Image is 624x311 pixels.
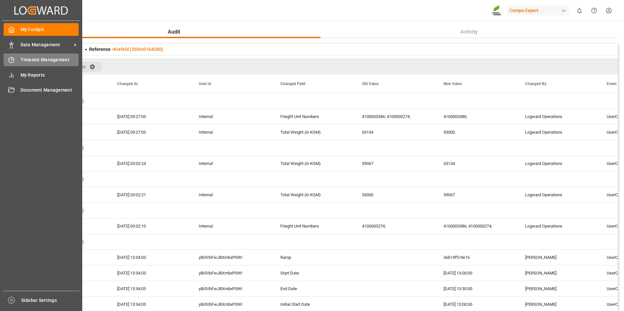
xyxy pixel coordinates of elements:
span: Audit [165,28,183,36]
button: Help Center [587,3,601,18]
div: 59067 [436,187,517,202]
span: Timeslot Management [21,56,79,63]
div: 65134 [436,156,517,171]
a: My Cockpit [4,23,79,36]
div: Internal [191,187,273,202]
div: Total Weight (in KGM) [273,187,354,202]
div: Internal [191,156,273,171]
div: [DATE] 13:54:03 [109,265,191,281]
img: Screenshot%202023-09-29%20at%2010.02.21.png_1712312052.png [492,5,502,16]
div: Total Weight (in KGM) [273,156,354,171]
div: 4100003386; 4100000274; [354,109,436,124]
div: Logward Operations [517,109,599,124]
div: Frieght Unit Numbers [273,109,354,124]
button: show 0 new notifications [572,3,587,18]
div: 65134 [354,125,436,140]
div: [DATE] 03:02:21 [109,187,191,202]
div: Total Weight (in KGM) [273,125,354,140]
div: Frieght Unit Numbers [273,218,354,234]
div: yBi3VbFwJBXmbxP0WI [191,265,273,281]
span: Reference - [89,47,163,52]
span: Activity [458,28,480,36]
div: Logward Operations [517,125,599,140]
div: [DATE] 13:54:03 [109,250,191,265]
div: 59067 [354,156,436,171]
div: [DATE] 13:54:03 [109,281,191,296]
button: Activity [320,26,618,38]
span: Changed Field [280,81,305,86]
div: 53000 [354,187,436,202]
div: [PERSON_NAME] [517,265,599,281]
div: [DATE] 13:00:00 [436,265,517,281]
button: Audit [28,26,320,38]
div: [DATE] 13:30:00 [436,281,517,296]
div: [PERSON_NAME] [517,250,599,265]
a: My Reports [4,68,79,81]
div: Logward Operations [517,218,599,234]
span: New Value [444,81,462,86]
span: Sidebar Settings [21,297,80,304]
div: Internal [191,109,273,124]
div: [DATE] 03:02:10 [109,218,191,234]
div: yBi3VbFwJBXmbxP0WI [191,281,273,296]
div: Compo Expert [507,6,569,15]
a: Krefeld (2bfec01b4280) [114,47,163,52]
div: [DATE] 03:02:24 [109,156,191,171]
div: Start Date [273,265,354,281]
div: Logward Operations [517,187,599,202]
div: [DATE] 09:27:03 [109,109,191,124]
span: Data Management [21,41,72,48]
div: 4100000274; [354,218,436,234]
div: End Date [273,281,354,296]
div: yBi3VbFwJBXmbxP0WI [191,250,273,265]
div: Internal [191,218,273,234]
div: Logward Operations [517,156,599,171]
div: 4100003386; [436,109,517,124]
div: Internal [191,125,273,140]
span: My Cockpit [21,26,79,33]
span: Changed By [525,81,546,86]
span: Document Management [21,87,79,94]
span: Event [607,81,616,86]
span: My Reports [21,72,79,79]
div: [DATE] 09:27:03 [109,125,191,140]
div: [PERSON_NAME] [517,281,599,296]
div: 53000 [436,125,517,140]
div: 3eb19ffc9e16 [436,250,517,265]
a: Document Management [4,84,79,96]
div: 4100003386; 4100000274; [436,218,517,234]
button: Compo Expert [507,4,572,17]
span: Old Value [362,81,379,86]
div: Ramp [273,250,354,265]
a: Timeslot Management [4,53,79,66]
span: Changed At [117,81,138,86]
span: User Id [199,81,211,86]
